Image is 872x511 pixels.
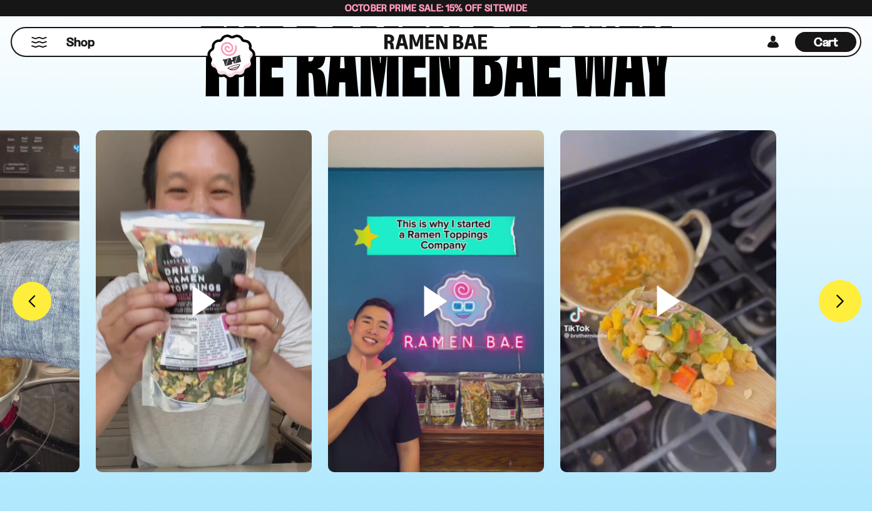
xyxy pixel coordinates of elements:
span: October Prime Sale: 15% off Sitewide [345,2,528,14]
a: Shop [66,32,95,52]
button: Next [819,280,861,323]
div: RAMEN [295,6,461,102]
span: Shop [66,34,95,51]
div: Cart [795,28,856,56]
div: WAY [572,6,672,102]
div: THE [200,6,285,102]
div: BAE [471,6,562,102]
button: Mobile Menu Trigger [31,37,48,48]
span: Cart [814,34,838,49]
button: Previous [13,282,51,321]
